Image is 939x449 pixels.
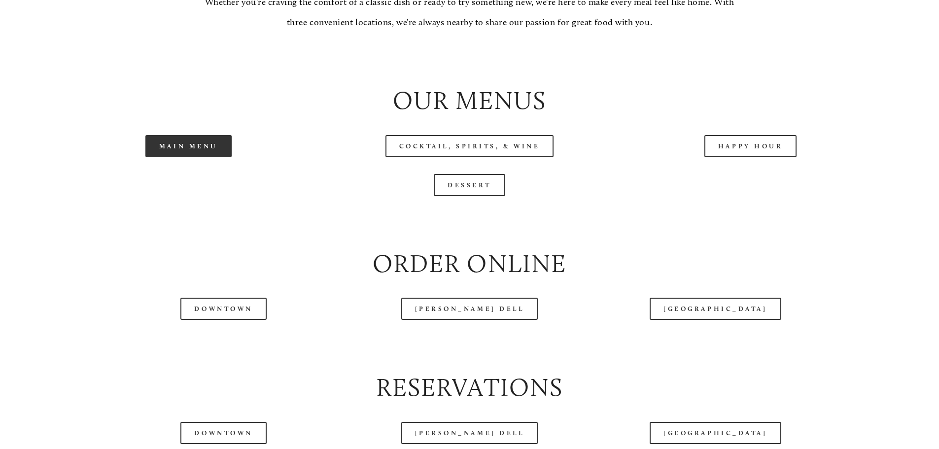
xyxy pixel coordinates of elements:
h2: Order Online [56,246,882,281]
a: Dessert [434,174,505,196]
a: [GEOGRAPHIC_DATA] [650,422,781,444]
a: Main Menu [145,135,232,157]
a: Happy Hour [704,135,797,157]
a: [GEOGRAPHIC_DATA] [650,298,781,320]
h2: Our Menus [56,83,882,118]
h2: Reservations [56,370,882,405]
a: Cocktail, Spirits, & Wine [385,135,554,157]
img: Amaro's Table [28,3,77,53]
a: Downtown [180,422,266,444]
a: [PERSON_NAME] Dell [401,298,538,320]
a: [PERSON_NAME] Dell [401,422,538,444]
a: Downtown [180,298,266,320]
